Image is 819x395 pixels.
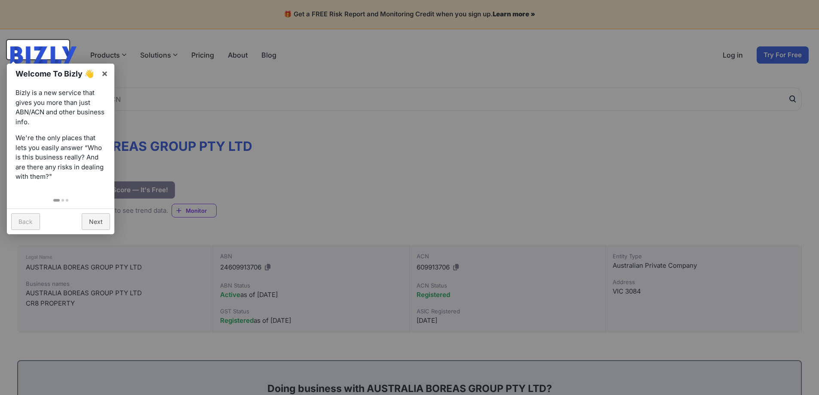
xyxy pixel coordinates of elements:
p: We're the only places that lets you easily answer “Who is this business really? And are there any... [15,133,106,182]
h1: Welcome To Bizly 👋 [15,68,97,80]
a: × [95,64,114,83]
p: Bizly is a new service that gives you more than just ABN/ACN and other business info. [15,88,106,127]
a: Back [11,213,40,230]
a: Next [82,213,110,230]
